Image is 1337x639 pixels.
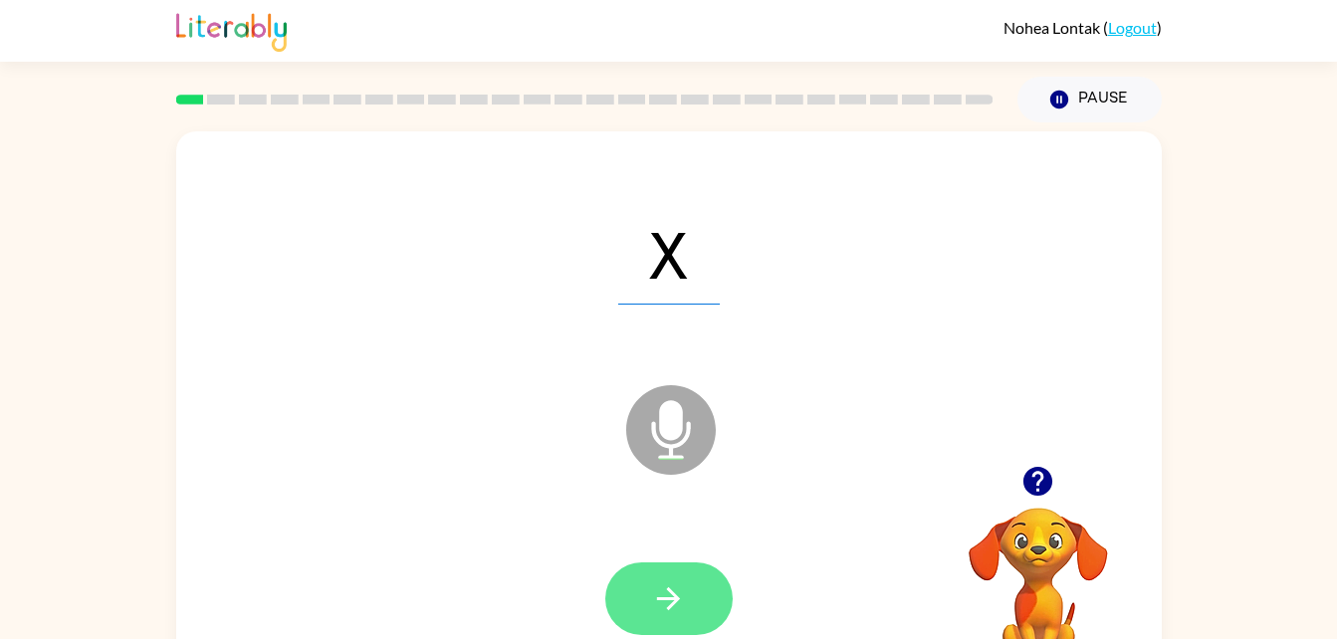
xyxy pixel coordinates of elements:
[176,8,287,52] img: Literably
[618,201,720,305] span: X
[1017,77,1162,122] button: Pause
[1003,18,1162,37] div: ( )
[1108,18,1157,37] a: Logout
[1003,18,1103,37] span: Nohea Lontak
